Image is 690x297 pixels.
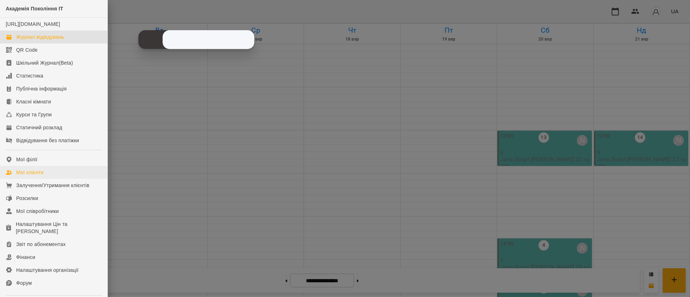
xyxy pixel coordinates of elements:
[16,182,89,189] div: Залучення/Утримання клієнтів
[16,266,79,274] div: Налаштування організації
[16,137,79,144] div: Відвідування без платіжки
[16,195,38,202] div: Розсилки
[16,156,37,163] div: Мої філії
[16,279,32,287] div: Форум
[16,111,52,118] div: Курси та Групи
[16,72,43,79] div: Статистика
[16,124,62,131] div: Статичний розклад
[16,46,38,54] div: QR Code
[16,33,64,41] div: Журнал відвідувань
[6,6,63,11] span: Академія Покоління ІТ
[6,21,60,27] a: [URL][DOMAIN_NAME]
[16,221,102,235] div: Налаштування Цін та [PERSON_NAME]
[16,85,66,92] div: Публічна інформація
[16,241,66,248] div: Звіт по абонементах
[16,208,59,215] div: Мої співробітники
[16,169,43,176] div: Мої клієнти
[16,98,51,105] div: Класні кімнати
[16,254,35,261] div: Фінанси
[16,59,73,66] div: Шкільний Журнал(Beta)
